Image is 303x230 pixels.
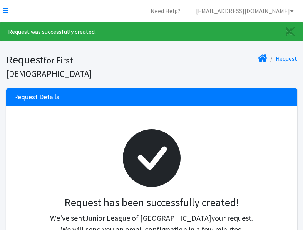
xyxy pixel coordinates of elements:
small: for First [DEMOGRAPHIC_DATA] [6,55,92,79]
h3: Request Details [14,93,59,101]
a: [EMAIL_ADDRESS][DOMAIN_NAME] [190,3,300,18]
h3: Request has been successfully created! [20,196,283,209]
span: Junior League of [GEOGRAPHIC_DATA] [85,213,211,223]
a: Need Help? [144,3,187,18]
a: Request [276,55,297,62]
h1: Request [6,53,149,80]
a: Close [278,22,303,41]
